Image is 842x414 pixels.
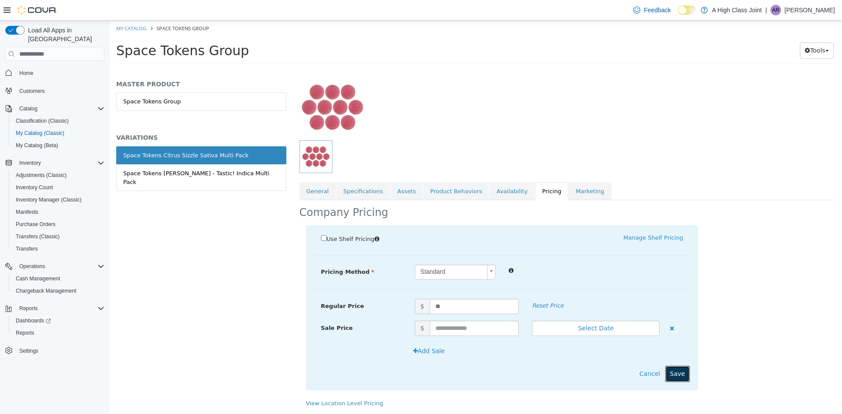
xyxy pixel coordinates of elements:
[12,170,104,180] span: Adjustments (Classic)
[211,282,254,289] span: Regular Price
[314,162,379,180] a: Product Behaviors
[9,206,108,218] button: Manifests
[19,159,41,166] span: Inventory
[16,172,67,179] span: Adjustments (Classic)
[2,260,108,272] button: Operations
[2,66,108,79] button: Home
[459,162,502,180] a: Marketing
[299,322,340,339] button: Add Sale
[16,261,104,272] span: Operations
[305,244,386,259] a: Standard
[525,345,555,361] button: Cancel
[9,230,108,243] button: Transfers (Classic)
[16,303,41,314] button: Reports
[9,327,108,339] button: Reports
[765,5,767,15] p: |
[422,282,454,288] em: Reset Price
[630,1,674,19] a: Feedback
[19,263,45,270] span: Operations
[12,182,57,193] a: Inventory Count
[16,303,104,314] span: Reports
[16,86,48,96] a: Customers
[12,315,104,326] span: Dashboards
[16,209,38,216] span: Manifests
[380,162,425,180] a: Availability
[12,231,104,242] span: Transfers (Classic)
[19,105,37,112] span: Catalog
[7,22,139,38] span: Space Tokens Group
[690,22,724,38] button: Tools
[306,244,374,258] span: Standard
[9,218,108,230] button: Purchase Orders
[12,182,104,193] span: Inventory Count
[785,5,835,15] p: [PERSON_NAME]
[227,162,280,180] a: Specifications
[5,63,104,380] nav: Complex example
[190,185,279,199] h2: Company Pricing
[16,67,104,78] span: Home
[12,128,68,138] a: My Catalog (Classic)
[9,315,108,327] a: Dashboards
[12,116,72,126] a: Classification (Classic)
[19,88,45,95] span: Customers
[9,115,108,127] button: Classification (Classic)
[14,131,139,139] div: Space Tokens Citrus Sizzle Sativa Multi Pack
[12,244,104,254] span: Transfers
[514,214,573,220] a: Manage Shelf Pricing
[16,130,64,137] span: My Catalog (Classic)
[7,60,177,67] h5: MASTER PRODUCT
[14,149,170,166] div: Space Tokens [PERSON_NAME] - Tastic! Indica Multi Pack
[12,195,104,205] span: Inventory Manager (Classic)
[7,113,177,121] h5: VARIATIONS
[2,103,108,115] button: Catalog
[12,328,104,338] span: Reports
[16,68,37,78] a: Home
[2,302,108,315] button: Reports
[12,128,104,138] span: My Catalog (Classic)
[12,286,104,296] span: Chargeback Management
[12,207,104,217] span: Manifests
[422,300,550,315] button: Select Date
[644,6,671,14] span: Feedback
[12,170,70,180] a: Adjustments (Classic)
[2,85,108,97] button: Customers
[190,54,256,120] img: 150
[425,162,459,180] a: Pricing
[16,184,53,191] span: Inventory Count
[12,140,62,151] a: My Catalog (Beta)
[772,5,780,15] span: AR
[16,103,104,114] span: Catalog
[12,273,64,284] a: Cash Management
[16,317,51,324] span: Dashboards
[12,207,42,217] a: Manifests
[12,244,41,254] a: Transfers
[196,379,274,386] a: View Location Level Pricing
[16,158,104,168] span: Inventory
[12,219,104,230] span: Purchase Orders
[18,6,57,14] img: Cova
[12,231,63,242] a: Transfers (Classic)
[190,162,226,180] a: General
[9,181,108,194] button: Inventory Count
[12,315,54,326] a: Dashboards
[2,344,108,357] button: Settings
[211,248,265,255] span: Pricing Method
[16,287,76,294] span: Chargeback Management
[556,345,580,361] button: Save
[9,139,108,152] button: My Catalog (Beta)
[16,233,60,240] span: Transfers (Classic)
[9,272,108,285] button: Cash Management
[19,305,38,312] span: Reports
[12,219,59,230] a: Purchase Orders
[7,72,177,90] a: Space Tokens Group
[16,221,56,228] span: Purchase Orders
[12,286,80,296] a: Chargeback Management
[16,245,38,252] span: Transfers
[12,116,104,126] span: Classification (Classic)
[16,103,41,114] button: Catalog
[211,304,243,311] span: Sale Price
[9,194,108,206] button: Inventory Manager (Classic)
[16,196,82,203] span: Inventory Manager (Classic)
[771,5,781,15] div: Alexa Rushton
